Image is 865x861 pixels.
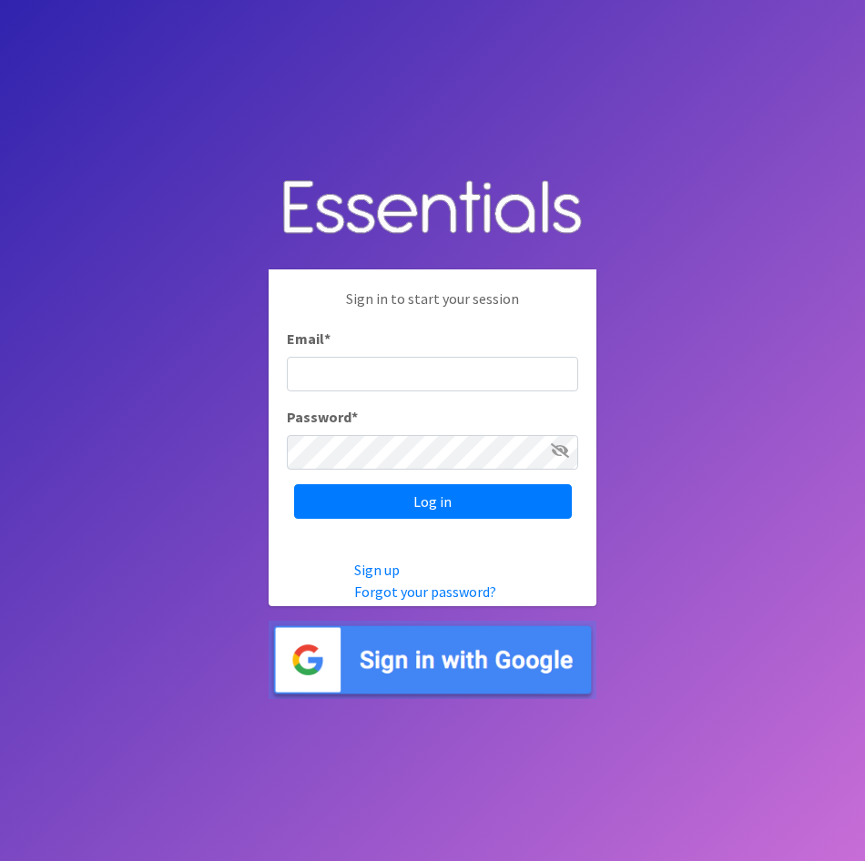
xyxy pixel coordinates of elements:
[287,288,578,328] p: Sign in to start your session
[354,582,496,601] a: Forgot your password?
[324,329,331,348] abbr: required
[351,408,358,426] abbr: required
[354,561,400,579] a: Sign up
[269,162,596,256] img: Human Essentials
[269,621,596,700] img: Sign in with Google
[287,328,331,349] label: Email
[294,484,572,519] input: Log in
[287,406,358,428] label: Password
